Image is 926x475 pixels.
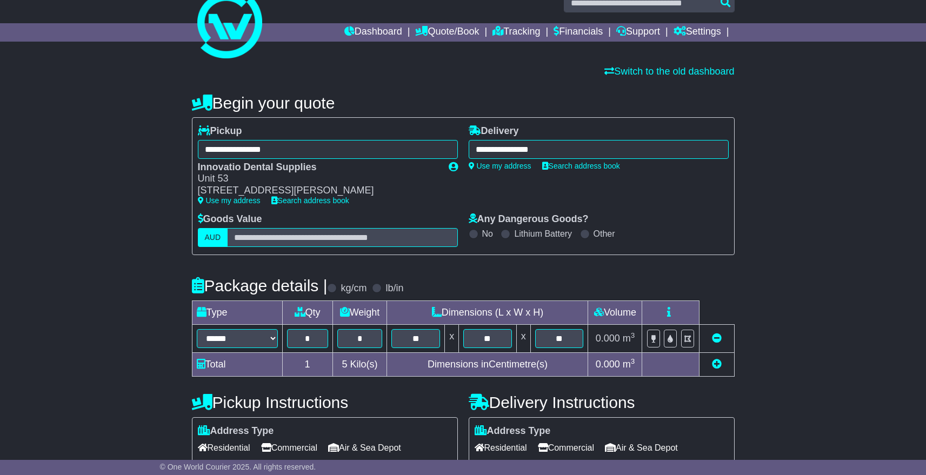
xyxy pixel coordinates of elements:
[415,23,479,42] a: Quote/Book
[475,439,527,456] span: Residential
[623,359,635,370] span: m
[261,439,317,456] span: Commercial
[542,162,620,170] a: Search address book
[341,283,367,295] label: kg/cm
[712,333,722,344] a: Remove this item
[192,300,282,324] td: Type
[198,439,250,456] span: Residential
[469,213,589,225] label: Any Dangerous Goods?
[198,425,274,437] label: Address Type
[198,173,438,185] div: Unit 53
[623,333,635,344] span: m
[631,331,635,339] sup: 3
[674,23,721,42] a: Settings
[554,23,603,42] a: Financials
[482,229,493,239] label: No
[192,277,328,295] h4: Package details |
[332,300,387,324] td: Weight
[198,185,438,197] div: [STREET_ADDRESS][PERSON_NAME]
[469,393,735,411] h4: Delivery Instructions
[192,393,458,411] h4: Pickup Instructions
[596,359,620,370] span: 0.000
[588,300,642,324] td: Volume
[605,439,678,456] span: Air & Sea Depot
[604,66,734,77] a: Switch to the old dashboard
[342,359,347,370] span: 5
[514,229,572,239] label: Lithium Battery
[475,425,551,437] label: Address Type
[282,352,332,376] td: 1
[596,333,620,344] span: 0.000
[538,439,594,456] span: Commercial
[712,359,722,370] a: Add new item
[469,125,519,137] label: Delivery
[631,357,635,365] sup: 3
[271,196,349,205] a: Search address book
[192,352,282,376] td: Total
[344,23,402,42] a: Dashboard
[469,162,531,170] a: Use my address
[328,439,401,456] span: Air & Sea Depot
[160,463,316,471] span: © One World Courier 2025. All rights reserved.
[198,125,242,137] label: Pickup
[198,213,262,225] label: Goods Value
[594,229,615,239] label: Other
[516,324,530,352] td: x
[387,300,588,324] td: Dimensions (L x W x H)
[492,23,540,42] a: Tracking
[198,228,228,247] label: AUD
[198,196,261,205] a: Use my address
[332,352,387,376] td: Kilo(s)
[198,162,438,173] div: Innovatio Dental Supplies
[445,324,459,352] td: x
[385,283,403,295] label: lb/in
[282,300,332,324] td: Qty
[387,352,588,376] td: Dimensions in Centimetre(s)
[616,23,660,42] a: Support
[192,94,735,112] h4: Begin your quote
